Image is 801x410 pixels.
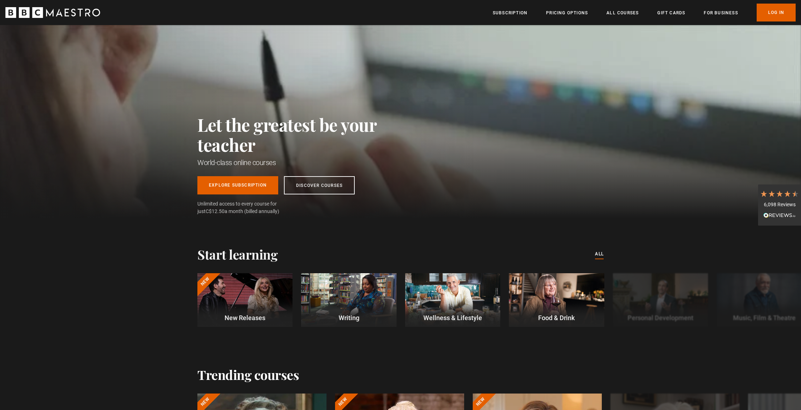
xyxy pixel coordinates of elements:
div: Read All Reviews [760,212,799,220]
div: 6,098 ReviewsRead All Reviews [758,184,801,226]
span: Unlimited access to every course for just a month (billed annually) [197,200,294,215]
a: Subscription [493,9,527,16]
a: Wellness & Lifestyle [405,273,500,327]
p: Food & Drink [509,313,604,323]
img: REVIEWS.io [763,213,796,218]
a: Explore Subscription [197,176,278,194]
h2: Let the greatest be your teacher [197,115,408,155]
h2: Trending courses [197,367,299,382]
svg: BBC Maestro [5,7,100,18]
a: Writing [301,273,396,327]
div: 4.7 Stars [760,190,799,198]
p: Wellness & Lifestyle [405,313,500,323]
h1: World-class online courses [197,158,408,168]
p: New Releases [197,313,293,323]
div: 6,098 Reviews [760,201,799,208]
a: Personal Development [613,273,708,327]
nav: Primary [493,4,796,21]
p: Personal Development [613,313,708,323]
h2: Start learning [197,247,277,262]
p: Writing [301,313,396,323]
a: Gift Cards [657,9,685,16]
a: For business [704,9,738,16]
a: Discover Courses [284,176,355,194]
span: C$12.50 [206,208,225,214]
a: Pricing Options [546,9,588,16]
a: Food & Drink [509,273,604,327]
a: All [595,250,604,258]
a: Log In [757,4,796,21]
a: New New Releases [197,273,293,327]
a: All Courses [606,9,639,16]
